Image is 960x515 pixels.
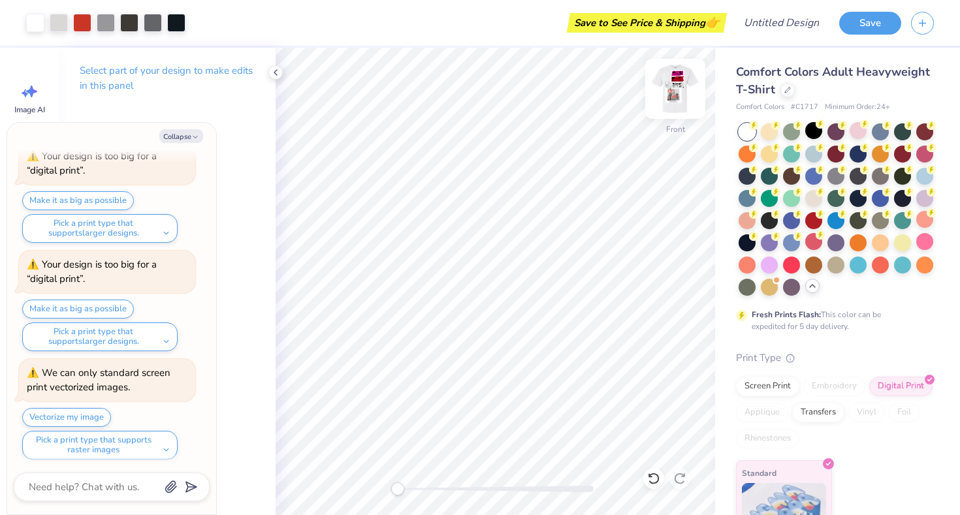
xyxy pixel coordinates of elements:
span: # C1717 [791,102,818,113]
div: Foil [889,403,920,422]
input: Untitled Design [733,10,829,36]
div: Rhinestones [736,429,799,448]
div: We can only standard screen print vectorized images. [27,366,170,394]
div: This color can be expedited for 5 day delivery. [752,309,912,332]
div: Transfers [792,403,844,422]
span: Minimum Order: 24 + [825,102,890,113]
button: Pick a print type that supportslarger designs. [22,322,178,351]
div: Applique [736,403,788,422]
div: Print Type [736,351,934,366]
span: Comfort Colors Adult Heavyweight T-Shirt [736,64,930,97]
p: Select part of your design to make edits in this panel [80,63,255,93]
div: Your design is too big for a “digital print”. [27,149,157,178]
button: Pick a print type that supports raster images [22,431,178,460]
button: Save [839,12,901,35]
div: Save to See Price & Shipping [570,13,724,33]
button: Make it as big as possible [22,191,134,210]
div: Screen Print [736,377,799,396]
button: Collapse [159,129,203,143]
div: Your design is too big for a “digital print”. [27,258,157,286]
button: Make it as big as possible [22,300,134,319]
span: Standard [742,466,776,480]
button: Vectorize my image [22,408,111,427]
button: Pick a print type that supportslarger designs. [22,214,178,243]
div: Front [666,123,685,135]
div: Vinyl [848,403,885,422]
span: Image AI [14,104,45,115]
strong: Fresh Prints Flash: [752,309,821,320]
div: Embroidery [803,377,865,396]
div: Accessibility label [391,482,404,495]
span: Comfort Colors [736,102,784,113]
img: Front [649,63,701,115]
span: 👉 [705,14,720,30]
div: Digital Print [869,377,933,396]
